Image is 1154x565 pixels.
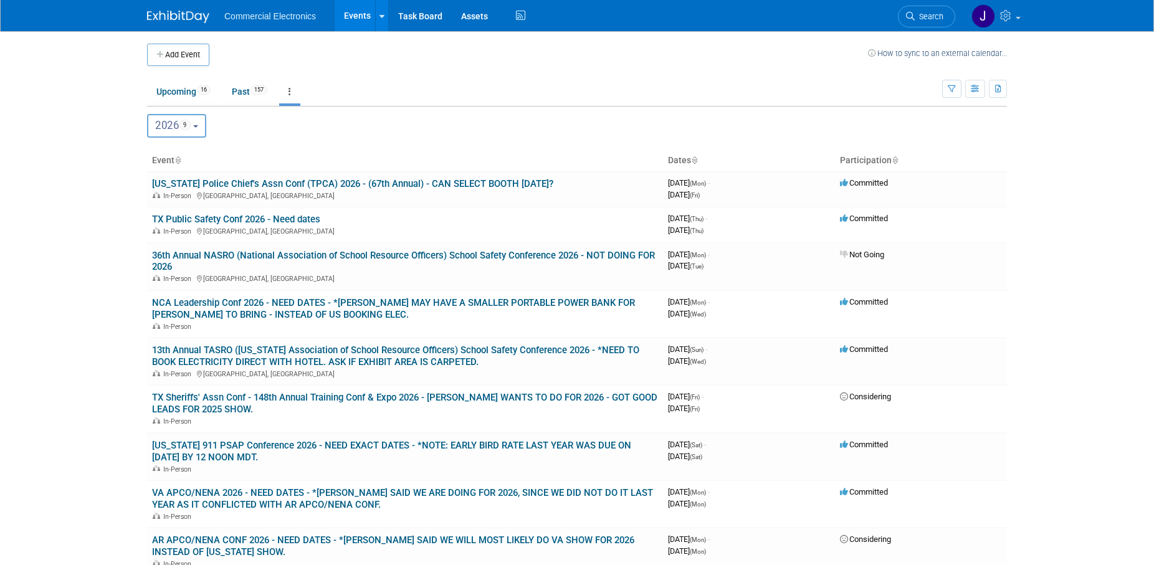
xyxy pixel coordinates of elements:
a: AR APCO/NENA CONF 2026 - NEED DATES - *[PERSON_NAME] SAID WE WILL MOST LIKELY DO VA SHOW FOR 2026... [152,534,634,558]
span: - [708,487,710,496]
th: Event [147,150,663,171]
img: In-Person Event [153,192,160,198]
span: [DATE] [668,487,710,496]
span: [DATE] [668,546,706,556]
a: Sort by Participation Type [892,155,898,165]
span: (Sun) [690,346,703,353]
span: [DATE] [668,297,710,306]
span: (Fri) [690,406,700,412]
span: - [708,250,710,259]
span: - [708,178,710,188]
span: (Wed) [690,311,706,318]
span: (Sat) [690,453,702,460]
span: (Tue) [690,263,703,270]
img: In-Person Event [153,465,160,472]
a: Sort by Event Name [174,155,181,165]
span: In-Person [163,513,195,521]
span: [DATE] [668,178,710,188]
span: [DATE] [668,404,700,413]
img: ExhibitDay [147,11,209,23]
span: 2026 [155,119,191,131]
a: 13th Annual TASRO ([US_STATE] Association of School Resource Officers) School Safety Conference 2... [152,344,639,368]
div: [GEOGRAPHIC_DATA], [GEOGRAPHIC_DATA] [152,273,658,283]
img: In-Person Event [153,275,160,281]
span: Committed [840,214,888,223]
a: VA APCO/NENA 2026 - NEED DATES - *[PERSON_NAME] SAID WE ARE DOING FOR 2026, SINCE WE DID NOT DO I... [152,487,653,510]
th: Participation [835,150,1007,171]
span: 157 [250,85,267,95]
a: [US_STATE] Police Chief's Assn Conf (TPCA) 2026 - (67th Annual) - CAN SELECT BOOTH [DATE]? [152,178,553,189]
img: In-Person Event [153,370,160,376]
span: - [704,440,706,449]
span: (Wed) [690,358,706,365]
span: Commercial Electronics [224,11,316,21]
span: (Fri) [690,192,700,199]
span: [DATE] [668,356,706,366]
span: (Thu) [690,227,703,234]
span: (Mon) [690,548,706,555]
span: In-Person [163,275,195,283]
span: [DATE] [668,309,706,318]
a: Sort by Start Date [691,155,697,165]
button: Add Event [147,44,209,66]
span: - [702,392,703,401]
span: Not Going [840,250,884,259]
span: In-Person [163,370,195,378]
img: In-Person Event [153,227,160,234]
span: 9 [179,120,191,130]
span: In-Person [163,192,195,200]
span: - [708,297,710,306]
span: Committed [840,344,888,354]
span: [DATE] [668,344,707,354]
span: - [705,214,707,223]
span: [DATE] [668,392,703,401]
span: In-Person [163,465,195,473]
span: [DATE] [668,452,702,461]
span: 16 [197,85,211,95]
div: [GEOGRAPHIC_DATA], [GEOGRAPHIC_DATA] [152,226,658,235]
span: [DATE] [668,190,700,199]
span: (Mon) [690,252,706,259]
div: [GEOGRAPHIC_DATA], [GEOGRAPHIC_DATA] [152,368,658,378]
a: Past157 [222,80,277,103]
a: NCA Leadership Conf 2026 - NEED DATES - *[PERSON_NAME] MAY HAVE A SMALLER PORTABLE POWER BANK FOR... [152,297,635,320]
span: Search [915,12,943,21]
span: (Thu) [690,216,703,222]
span: In-Person [163,417,195,425]
span: Committed [840,297,888,306]
span: [DATE] [668,214,707,223]
a: Upcoming16 [147,80,220,103]
span: - [705,344,707,354]
button: 20269 [147,114,206,138]
a: TX Public Safety Conf 2026 - Need dates [152,214,320,225]
span: [DATE] [668,534,710,544]
span: [DATE] [668,440,706,449]
span: In-Person [163,323,195,331]
div: [GEOGRAPHIC_DATA], [GEOGRAPHIC_DATA] [152,190,658,200]
span: [DATE] [668,499,706,508]
span: (Mon) [690,536,706,543]
span: Committed [840,487,888,496]
span: (Sat) [690,442,702,449]
span: Considering [840,534,891,544]
span: Committed [840,178,888,188]
img: In-Person Event [153,323,160,329]
th: Dates [663,150,835,171]
a: How to sync to an external calendar... [868,49,1007,58]
span: Considering [840,392,891,401]
a: Search [898,6,955,27]
span: (Mon) [690,299,706,306]
span: [DATE] [668,250,710,259]
span: (Fri) [690,394,700,401]
span: (Mon) [690,489,706,496]
a: 36th Annual NASRO (National Association of School Resource Officers) School Safety Conference 202... [152,250,655,273]
span: - [708,534,710,544]
a: TX Sheriffs' Assn Conf - 148th Annual Training Conf & Expo 2026 - [PERSON_NAME] WANTS TO DO FOR 2... [152,392,657,415]
img: In-Person Event [153,417,160,424]
img: In-Person Event [153,513,160,519]
span: [DATE] [668,261,703,270]
img: Jennifer Roosa [971,4,995,28]
span: Committed [840,440,888,449]
span: In-Person [163,227,195,235]
span: (Mon) [690,501,706,508]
